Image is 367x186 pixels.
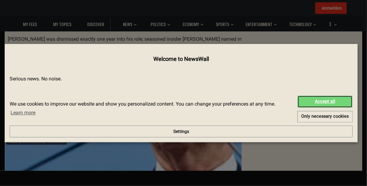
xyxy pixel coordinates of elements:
[10,96,353,123] div: cookieconsent
[10,101,292,117] span: We use cookies to improve our website and show you personalized content. You can change your pref...
[10,76,353,83] p: Serious news. No noise.
[10,108,36,117] a: learn more about cookies
[297,96,353,108] a: allow cookies
[10,55,353,63] h4: Welcome to NewsWall
[297,111,353,123] a: deny cookies
[10,126,353,138] button: Settings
